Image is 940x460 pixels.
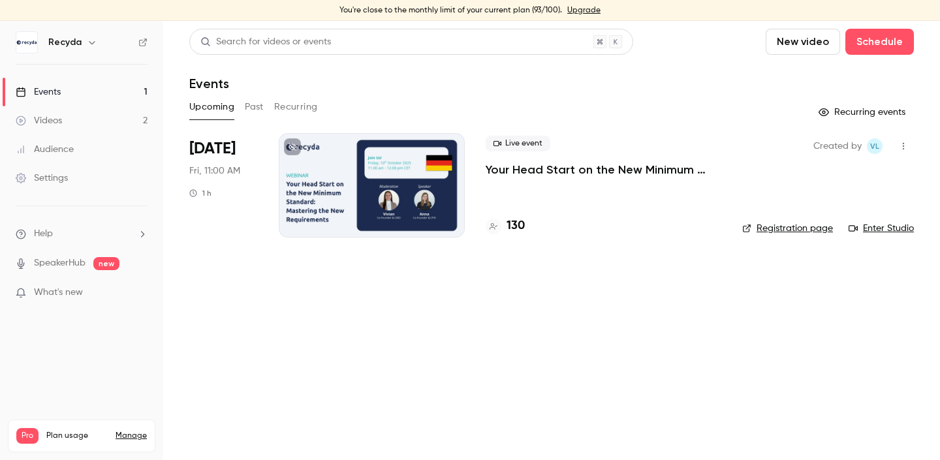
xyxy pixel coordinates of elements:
span: Fri, 11:00 AM [189,164,240,177]
img: Recyda [16,32,37,53]
a: 130 [486,217,525,235]
span: What's new [34,286,83,299]
div: Videos [16,114,62,127]
span: Created by [813,138,862,154]
a: Manage [116,431,147,441]
div: Oct 10 Fri, 11:00 AM (Europe/Berlin) [189,133,258,238]
span: VL [870,138,879,154]
span: Help [34,227,53,241]
span: Plan usage [46,431,108,441]
button: Recurring [274,97,318,117]
h1: Events [189,76,229,91]
a: Enter Studio [849,222,914,235]
span: Vivian Loftin [867,138,883,154]
h6: Recyda [48,36,82,49]
h4: 130 [507,217,525,235]
div: Search for videos or events [200,35,331,49]
a: SpeakerHub [34,256,86,270]
span: Pro [16,428,39,444]
span: [DATE] [189,138,236,159]
button: Recurring events [813,102,914,123]
a: Your Head Start on the New Minimum Standard: Mastering the New Requirements [486,162,721,177]
button: Schedule [845,29,914,55]
button: Past [245,97,264,117]
span: Live event [486,136,550,151]
a: Upgrade [567,5,601,16]
iframe: Noticeable Trigger [132,287,148,299]
span: new [93,257,119,270]
button: New video [766,29,840,55]
li: help-dropdown-opener [16,227,148,241]
div: Audience [16,143,74,156]
div: Settings [16,172,68,185]
button: Upcoming [189,97,234,117]
a: Registration page [742,222,833,235]
div: Events [16,85,61,99]
div: 1 h [189,188,211,198]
